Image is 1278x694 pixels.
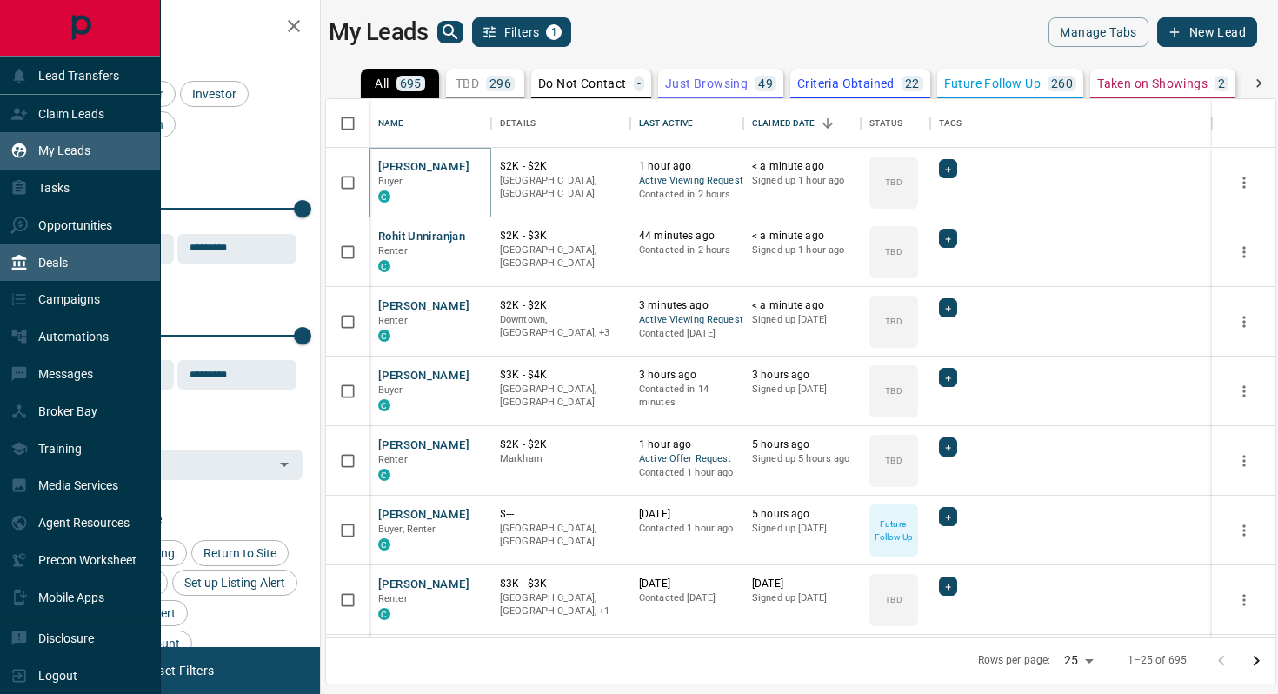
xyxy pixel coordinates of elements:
div: Status [869,99,902,148]
p: 44 minutes ago [639,229,735,244]
p: 695 [400,77,422,90]
p: Contacted [DATE] [639,591,735,605]
p: TBD [456,77,479,90]
button: Rohit Unniranjan [378,229,465,245]
button: Filters1 [472,17,572,47]
span: Buyer [378,384,403,396]
p: 5 hours ago [752,437,852,452]
div: + [939,577,957,596]
button: more [1231,448,1257,474]
p: Do Not Contact [538,77,627,90]
button: New Lead [1157,17,1257,47]
p: Contacted [DATE] [639,327,735,341]
p: Taken on Showings [1097,77,1208,90]
p: Etobicoke, North York, Toronto [500,313,622,340]
p: Future Follow Up [944,77,1041,90]
button: [PERSON_NAME] [378,577,469,593]
p: Signed up 5 hours ago [752,452,852,466]
div: Tags [930,99,1212,148]
p: [DATE] [639,577,735,591]
button: more [1231,170,1257,196]
p: 22 [905,77,920,90]
p: Signed up [DATE] [752,591,852,605]
p: Future Follow Up [871,517,916,544]
p: TBD [885,454,902,467]
p: Contacted 1 hour ago [639,522,735,536]
p: 2 [1218,77,1225,90]
p: Contacted in 2 hours [639,188,735,202]
p: < a minute ago [752,229,852,244]
p: TBD [885,315,902,328]
p: [DATE] [752,577,852,591]
button: Go to next page [1239,644,1274,678]
span: + [945,369,951,386]
p: TBD [885,384,902,397]
p: 296 [489,77,511,90]
div: + [939,229,957,248]
div: + [939,159,957,178]
div: condos.ca [378,538,390,551]
div: + [939,298,957,317]
div: Set up Listing Alert [172,570,297,596]
p: Contacted 1 hour ago [639,466,735,480]
p: Just Browsing [665,77,748,90]
div: Name [378,99,404,148]
p: 3 hours ago [639,368,735,383]
button: [PERSON_NAME] [378,159,469,176]
div: 25 [1057,648,1099,673]
div: Tags [939,99,962,148]
div: Investor [180,81,249,107]
div: condos.ca [378,330,390,342]
span: + [945,577,951,595]
p: $3K - $4K [500,368,622,383]
div: Last Active [630,99,743,148]
button: more [1231,587,1257,613]
p: TBD [885,245,902,258]
div: + [939,368,957,387]
p: [GEOGRAPHIC_DATA], [GEOGRAPHIC_DATA] [500,244,622,270]
p: Rows per page: [978,653,1051,668]
div: condos.ca [378,190,390,203]
span: Active Viewing Request [639,313,735,328]
p: < a minute ago [752,298,852,313]
span: Investor [186,87,243,101]
div: condos.ca [378,260,390,272]
span: Buyer, Renter [378,524,436,535]
p: 3 hours ago [752,368,852,383]
p: - [637,77,641,90]
span: + [945,160,951,177]
span: Buyer [378,176,403,187]
button: [PERSON_NAME] [378,298,469,315]
p: [GEOGRAPHIC_DATA], [GEOGRAPHIC_DATA] [500,174,622,201]
div: Claimed Date [743,99,861,148]
span: Renter [378,593,408,604]
p: $2K - $2K [500,159,622,174]
p: Contacted in 14 minutes [639,383,735,410]
p: TBD [885,176,902,189]
p: Vaughan [500,591,622,618]
div: + [939,437,957,457]
div: Return to Site [191,540,289,566]
button: Sort [815,111,840,136]
span: 1 [548,26,560,38]
p: All [375,77,389,90]
p: Signed up 1 hour ago [752,174,852,188]
div: Details [491,99,630,148]
span: + [945,299,951,317]
p: $--- [500,507,622,522]
button: Open [272,452,296,477]
span: Return to Site [197,546,283,560]
p: < a minute ago [752,159,852,174]
p: 1 hour ago [639,159,735,174]
span: Renter [378,315,408,326]
p: $2K - $3K [500,229,622,244]
div: Details [500,99,536,148]
p: TBD [885,593,902,606]
p: $2K - $2K [500,437,622,452]
span: Active Viewing Request [639,174,735,189]
span: Renter [378,245,408,257]
button: more [1231,239,1257,265]
p: 260 [1051,77,1073,90]
span: + [945,230,951,247]
p: 49 [758,77,773,90]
